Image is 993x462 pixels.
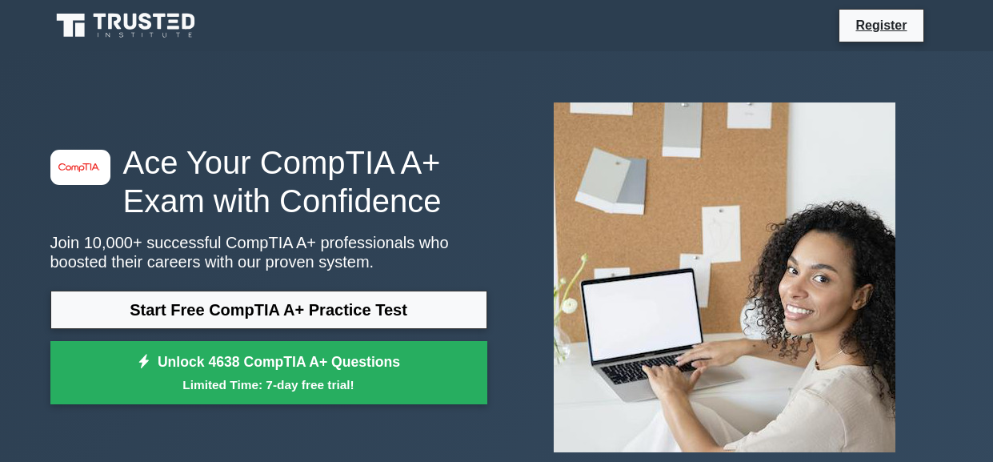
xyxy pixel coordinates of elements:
[50,291,487,329] a: Start Free CompTIA A+ Practice Test
[50,341,487,405] a: Unlock 4638 CompTIA A+ QuestionsLimited Time: 7-day free trial!
[70,376,467,394] small: Limited Time: 7-day free trial!
[50,143,487,220] h1: Ace Your CompTIA A+ Exam with Confidence
[846,15,916,35] a: Register
[50,233,487,271] p: Join 10,000+ successful CompTIA A+ professionals who boosted their careers with our proven system.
